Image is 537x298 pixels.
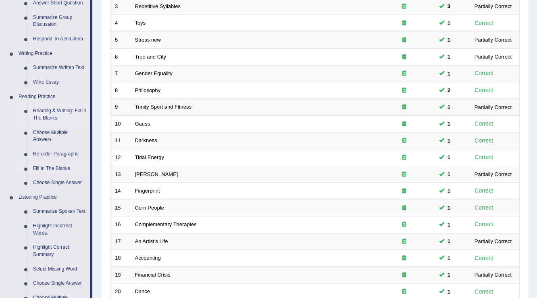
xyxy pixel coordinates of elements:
[135,221,197,227] a: Complementary Therapies
[444,36,454,44] span: You can still take this question
[471,103,515,111] div: Partially Correct
[110,132,131,149] td: 11
[15,90,90,104] a: Reading Practice
[110,216,131,233] td: 16
[29,240,90,262] a: Highlight Correct Summary
[471,254,497,263] div: Correct
[110,99,131,116] td: 9
[471,287,497,296] div: Correct
[444,288,454,296] span: You can still take this question
[471,69,497,78] div: Correct
[379,137,430,145] div: Exam occurring question
[379,171,430,178] div: Exam occurring question
[110,82,131,99] td: 8
[110,267,131,283] td: 19
[471,36,515,44] div: Partially Correct
[471,86,497,95] div: Correct
[471,2,515,10] div: Partially Correct
[379,87,430,94] div: Exam occurring question
[110,199,131,216] td: 15
[379,238,430,246] div: Exam occurring question
[444,103,454,111] span: You can still take this question
[135,238,168,244] a: An Artist's Life
[135,20,146,26] a: Toys
[29,219,90,240] a: Highlight Incorrect Words
[444,120,454,128] span: You can still take this question
[110,115,131,132] td: 10
[444,187,454,195] span: You can still take this question
[29,126,90,147] a: Choose Multiple Answers
[444,204,454,212] span: You can still take this question
[379,204,430,212] div: Exam occurring question
[135,288,150,294] a: Dance
[471,136,497,145] div: Correct
[29,32,90,46] a: Respond To A Situation
[135,188,160,194] a: Fingerprint
[444,220,454,229] span: You can still take this question
[379,187,430,195] div: Exam occurring question
[444,19,454,27] span: You can still take this question
[135,37,161,43] a: Stress new
[471,170,515,178] div: Partially Correct
[110,166,131,183] td: 13
[471,153,497,162] div: Correct
[444,2,454,10] span: You can still take this question
[444,69,454,78] span: You can still take this question
[135,137,157,143] a: Darkness
[135,205,164,211] a: Corn People
[135,70,173,76] a: Gender Equality
[444,170,454,178] span: You can still take this question
[379,221,430,229] div: Exam occurring question
[444,271,454,279] span: You can still take this question
[29,61,90,75] a: Summarize Written Text
[444,52,454,61] span: You can still take this question
[110,65,131,82] td: 7
[471,119,497,128] div: Correct
[110,15,131,32] td: 4
[379,103,430,111] div: Exam occurring question
[135,87,161,93] a: Philosophy
[444,153,454,162] span: You can still take this question
[471,220,497,229] div: Correct
[379,120,430,128] div: Exam occurring question
[110,149,131,166] td: 12
[15,190,90,205] a: Listening Practice
[135,121,150,127] a: Gauss
[135,272,171,278] a: Financial Crisis
[379,3,430,10] div: Exam occurring question
[135,104,191,110] a: Trinity Sport and Fitness
[29,10,90,32] a: Summarize Group Discussion
[110,48,131,65] td: 6
[444,86,454,94] span: You can still take this question
[29,162,90,176] a: Fill In The Blanks
[471,19,497,28] div: Correct
[29,262,90,277] a: Select Missing Word
[379,36,430,44] div: Exam occurring question
[135,3,181,9] a: Repetitive Syllables
[471,52,515,61] div: Partially Correct
[135,154,164,160] a: Tidal Energy
[444,237,454,246] span: You can still take this question
[471,186,497,195] div: Correct
[135,255,161,261] a: Accounting
[29,147,90,162] a: Re-order Paragraphs
[29,276,90,291] a: Choose Single Answer
[379,254,430,262] div: Exam occurring question
[29,204,90,219] a: Summarize Spoken Text
[471,271,515,279] div: Partially Correct
[135,54,167,60] a: Tree and City
[110,32,131,49] td: 5
[471,203,497,212] div: Correct
[444,136,454,145] span: You can still take this question
[135,171,178,177] a: [PERSON_NAME]
[444,254,454,262] span: You can still take this question
[110,250,131,267] td: 18
[29,176,90,190] a: Choose Single Answer
[379,53,430,61] div: Exam occurring question
[379,154,430,162] div: Exam occurring question
[379,19,430,27] div: Exam occurring question
[379,271,430,279] div: Exam occurring question
[379,70,430,78] div: Exam occurring question
[110,233,131,250] td: 17
[379,288,430,296] div: Exam occurring question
